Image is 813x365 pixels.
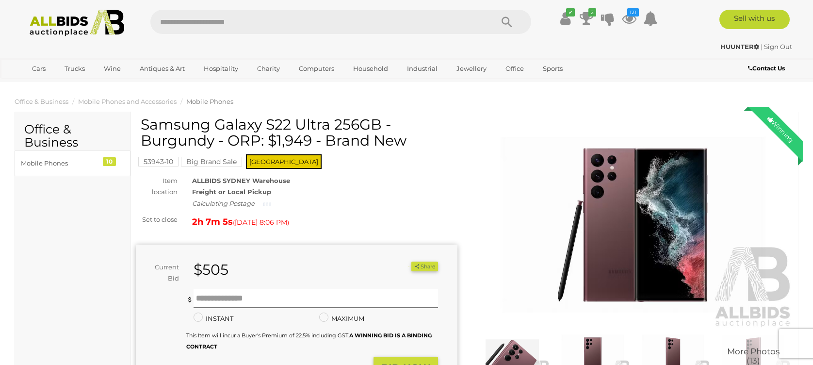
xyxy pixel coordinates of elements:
[192,216,233,227] strong: 2h 7m 5s
[58,61,91,77] a: Trucks
[483,10,531,34] button: Search
[129,175,185,198] div: Item location
[537,61,569,77] a: Sports
[450,61,493,77] a: Jewellery
[103,157,116,166] div: 10
[197,61,244,77] a: Hospitality
[235,218,287,227] span: [DATE] 8:06 PM
[24,10,130,36] img: Allbids.com.au
[401,61,444,77] a: Industrial
[627,8,639,17] i: 121
[622,10,636,27] a: 121
[129,214,185,225] div: Set to close
[761,43,763,50] span: |
[720,43,759,50] strong: HUUNTER
[758,107,803,151] div: Winning
[138,158,179,166] a: 53943-10
[194,313,233,324] label: INSTANT
[748,65,785,72] b: Contact Us
[133,61,191,77] a: Antiques & Art
[246,154,322,169] span: [GEOGRAPHIC_DATA]
[472,121,794,329] img: Samsung Galaxy S22 Ultra 256GB - Burgundy - ORP: $1,949 - Brand New
[499,61,530,77] a: Office
[15,150,130,176] a: Mobile Phones 10
[293,61,341,77] a: Computers
[588,8,596,17] i: 2
[181,158,242,166] a: Big Brand Sale
[558,10,572,27] a: ✔
[192,188,271,196] strong: Freight or Local Pickup
[192,199,255,207] i: Calculating Postage
[181,157,242,166] mark: Big Brand Sale
[719,10,790,29] a: Sell with us
[186,98,233,105] a: Mobile Phones
[78,98,177,105] a: Mobile Phones and Accessories
[26,61,52,77] a: Cars
[263,201,271,207] img: small-loading.gif
[141,116,455,149] h1: Samsung Galaxy S22 Ultra 256GB - Burgundy - ORP: $1,949 - Brand New
[186,332,432,350] small: This Item will incur a Buyer's Premium of 22.5% including GST.
[138,157,179,166] mark: 53943-10
[400,262,410,271] li: Unwatch this item
[15,98,68,105] a: Office & Business
[26,77,107,93] a: [GEOGRAPHIC_DATA]
[24,123,121,149] h2: Office & Business
[136,262,186,284] div: Current Bid
[566,8,575,17] i: ✔
[194,261,228,279] strong: $505
[748,63,787,74] a: Contact Us
[251,61,286,77] a: Charity
[98,61,127,77] a: Wine
[347,61,394,77] a: Household
[764,43,792,50] a: Sign Out
[319,313,364,324] label: MAXIMUM
[192,177,290,184] strong: ALLBIDS SYDNEY Warehouse
[720,43,761,50] a: HUUNTER
[411,262,438,272] button: Share
[21,158,101,169] div: Mobile Phones
[233,218,289,226] span: ( )
[579,10,594,27] a: 2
